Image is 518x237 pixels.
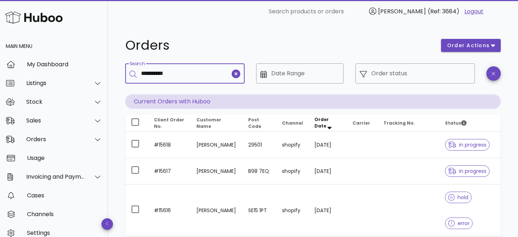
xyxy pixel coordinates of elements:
td: #15616 [148,184,191,237]
th: Client Order No. [148,115,191,132]
th: Order Date: Sorted descending. Activate to remove sorting. [309,115,347,132]
div: Usage [27,155,102,161]
span: Carrier [353,120,370,126]
td: B98 7EQ [242,158,276,184]
th: Post Code [242,115,276,132]
th: Carrier [347,115,378,132]
span: (Ref: 3684) [428,7,459,15]
div: Channels [27,211,102,218]
span: Order Date [314,116,329,129]
th: Tracking No. [378,115,439,132]
td: [DATE] [309,132,347,158]
span: [PERSON_NAME] [378,7,426,15]
h1: Orders [125,39,432,52]
span: error [448,221,469,226]
div: Stock [26,98,85,105]
td: #15618 [148,132,191,158]
div: Invoicing and Payments [26,173,85,180]
span: in progress [448,142,486,147]
div: Listings [26,80,85,86]
td: 29501 [242,132,276,158]
span: Customer Name [196,117,221,129]
span: Post Code [248,117,261,129]
div: Sales [26,117,85,124]
span: Status [445,120,467,126]
td: [PERSON_NAME] [191,184,242,237]
span: order actions [447,42,490,49]
td: [PERSON_NAME] [191,132,242,158]
span: Tracking No. [383,120,415,126]
td: shopify [276,184,309,237]
div: Orders [26,136,85,143]
span: Channel [282,120,303,126]
th: Channel [276,115,309,132]
td: [DATE] [309,184,347,237]
span: in progress [448,169,486,174]
td: shopify [276,158,309,184]
img: Huboo Logo [5,10,63,25]
div: Cases [27,192,102,199]
th: Status [439,115,501,132]
div: Settings [27,229,102,236]
span: hold [448,195,468,200]
td: SE15 1PT [242,184,276,237]
td: #15617 [148,158,191,184]
td: shopify [276,132,309,158]
button: clear icon [232,70,240,78]
a: Logout [464,7,483,16]
td: [DATE] [309,158,347,184]
td: [PERSON_NAME] [191,158,242,184]
button: order actions [441,39,501,52]
div: My Dashboard [27,61,102,68]
label: Search [129,61,145,67]
p: Current Orders with Huboo [125,94,501,109]
th: Customer Name [191,115,242,132]
span: Client Order No. [154,117,184,129]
